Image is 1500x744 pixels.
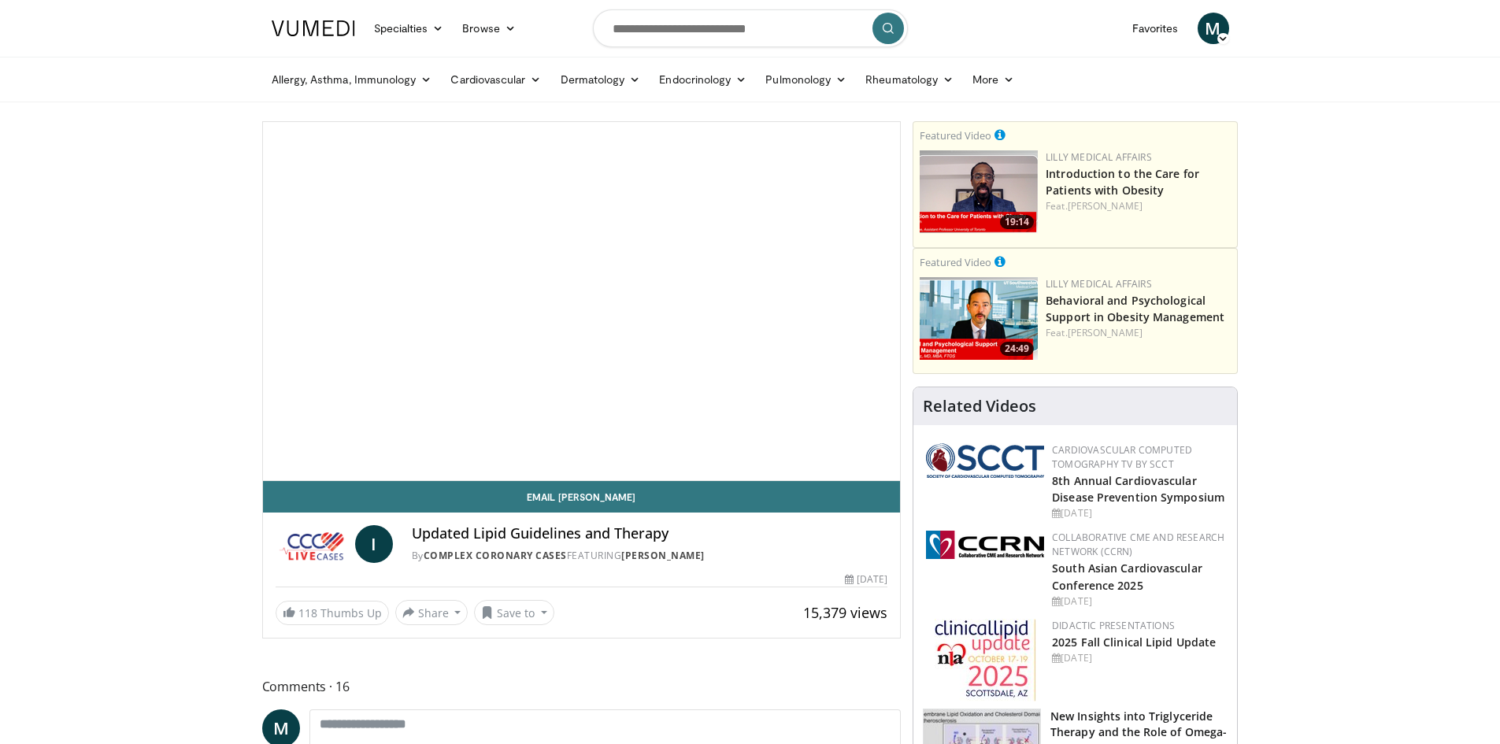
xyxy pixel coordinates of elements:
button: Share [395,600,469,625]
img: 51a70120-4f25-49cc-93a4-67582377e75f.png.150x105_q85_autocrop_double_scale_upscale_version-0.2.png [926,443,1044,478]
a: Dermatology [551,64,650,95]
a: 24:49 [920,277,1038,360]
img: acc2e291-ced4-4dd5-b17b-d06994da28f3.png.150x105_q85_crop-smart_upscale.png [920,150,1038,233]
small: Featured Video [920,255,991,269]
a: 2025 Fall Clinical Lipid Update [1052,635,1216,650]
a: Endocrinology [650,64,756,95]
div: [DATE] [1052,506,1224,520]
span: Comments 16 [262,676,902,697]
video-js: Video Player [263,122,901,481]
div: By FEATURING [412,549,887,563]
a: [PERSON_NAME] [1068,326,1143,339]
div: Feat. [1046,199,1231,213]
img: d65bce67-f81a-47c5-b47d-7b8806b59ca8.jpg.150x105_q85_autocrop_double_scale_upscale_version-0.2.jpg [935,619,1036,701]
a: 118 Thumbs Up [276,601,389,625]
img: VuMedi Logo [272,20,355,36]
a: [PERSON_NAME] [621,549,705,562]
h4: Updated Lipid Guidelines and Therapy [412,525,887,542]
a: Cardiovascular [441,64,550,95]
a: I [355,525,393,563]
div: [DATE] [845,572,887,587]
a: 8th Annual Cardiovascular Disease Prevention Symposium [1052,473,1224,505]
input: Search topics, interventions [593,9,908,47]
a: Favorites [1123,13,1188,44]
a: Email [PERSON_NAME] [263,481,901,513]
a: Pulmonology [756,64,856,95]
button: Save to [474,600,554,625]
img: a04ee3ba-8487-4636-b0fb-5e8d268f3737.png.150x105_q85_autocrop_double_scale_upscale_version-0.2.png [926,531,1044,559]
span: 19:14 [1000,215,1034,229]
a: Lilly Medical Affairs [1046,150,1152,164]
div: Feat. [1046,326,1231,340]
a: Cardiovascular Computed Tomography TV by SCCT [1052,443,1192,471]
a: Allergy, Asthma, Immunology [262,64,442,95]
div: [DATE] [1052,594,1224,609]
div: Didactic Presentations [1052,619,1224,633]
a: More [963,64,1024,95]
a: South Asian Cardiovascular Conference 2025 [1052,561,1202,592]
img: Complex Coronary Cases [276,525,349,563]
a: Specialties [365,13,454,44]
a: Rheumatology [856,64,963,95]
a: Lilly Medical Affairs [1046,277,1152,291]
h4: Related Videos [923,397,1036,416]
span: 24:49 [1000,342,1034,356]
a: Complex Coronary Cases [424,549,567,562]
span: 118 [298,605,317,620]
img: ba3304f6-7838-4e41-9c0f-2e31ebde6754.png.150x105_q85_crop-smart_upscale.png [920,277,1038,360]
a: Introduction to the Care for Patients with Obesity [1046,166,1199,198]
span: 15,379 views [803,603,887,622]
a: Behavioral and Psychological Support in Obesity Management [1046,293,1224,324]
div: [DATE] [1052,651,1224,665]
a: Collaborative CME and Research Network (CCRN) [1052,531,1224,558]
small: Featured Video [920,128,991,143]
a: Browse [453,13,525,44]
a: M [1198,13,1229,44]
a: 19:14 [920,150,1038,233]
a: [PERSON_NAME] [1068,199,1143,213]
